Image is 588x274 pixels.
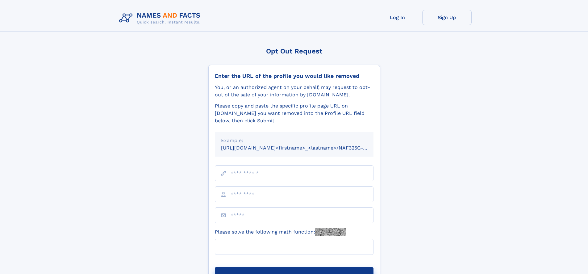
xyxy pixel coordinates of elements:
[215,84,373,99] div: You, or an authorized agent on your behalf, may request to opt-out of the sale of your informatio...
[215,102,373,124] div: Please copy and paste the specific profile page URL on [DOMAIN_NAME] you want removed into the Pr...
[117,10,206,27] img: Logo Names and Facts
[221,145,385,151] small: [URL][DOMAIN_NAME]<firstname>_<lastname>/NAF325G-xxxxxxxx
[422,10,472,25] a: Sign Up
[208,47,380,55] div: Opt Out Request
[221,137,367,144] div: Example:
[215,228,346,236] label: Please solve the following math function:
[373,10,422,25] a: Log In
[215,73,373,79] div: Enter the URL of the profile you would like removed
